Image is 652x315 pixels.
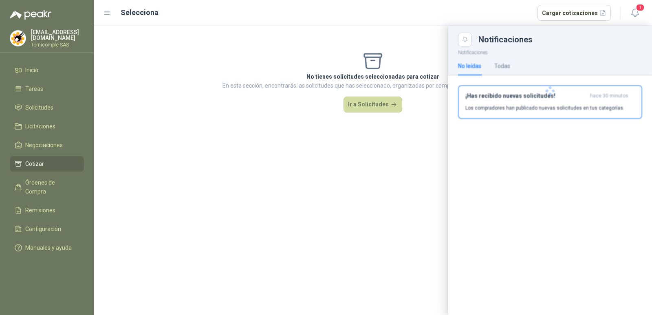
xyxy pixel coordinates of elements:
button: Close [458,33,472,46]
button: 1 [628,6,642,20]
a: Manuales y ayuda [10,240,84,256]
div: Notificaciones [478,35,642,44]
span: Negociaciones [25,141,63,150]
a: Órdenes de Compra [10,175,84,199]
p: [EMAIL_ADDRESS][DOMAIN_NAME] [31,29,84,41]
span: Solicitudes [25,103,53,112]
span: Tareas [25,84,43,93]
span: Remisiones [25,206,55,215]
a: Licitaciones [10,119,84,134]
a: Cotizar [10,156,84,172]
a: Inicio [10,62,84,78]
h2: Selecciona [121,7,159,18]
span: Licitaciones [25,122,55,131]
a: Configuración [10,221,84,237]
a: Remisiones [10,203,84,218]
button: Cargar cotizaciones [537,5,611,21]
img: Logo peakr [10,10,51,20]
span: 1 [636,4,645,11]
span: Configuración [25,225,61,233]
span: Cotizar [25,159,44,168]
p: Tornicomple SAS [31,42,84,47]
a: Negociaciones [10,137,84,153]
span: Inicio [25,66,38,75]
img: Company Logo [10,31,26,46]
a: Solicitudes [10,100,84,115]
span: Manuales y ayuda [25,243,72,252]
span: Órdenes de Compra [25,178,76,196]
a: Tareas [10,81,84,97]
